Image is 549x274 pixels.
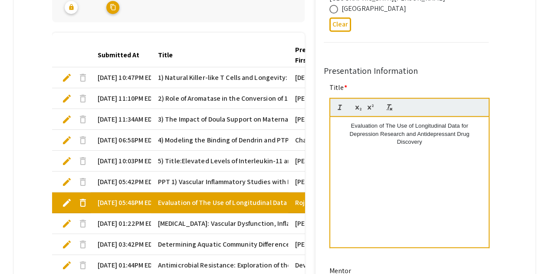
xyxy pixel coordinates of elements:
span: Evaluation of The Use of Longitudinal Data for Depression Research and Antidepressant Drug Discovery [158,198,471,208]
span: delete [78,73,88,83]
span: 2) Role of Aromatase in the Conversion of 11-Oxyandrogens to [MEDICAL_DATA]: Mechanisms and Impli... [158,93,489,104]
mat-cell: [DATE] 10:03PM EDT [91,151,151,172]
span: 1) Natural Killer-like T Cells and Longevity: A Comparative Analysis [158,73,359,83]
div: Presenter 1 First Name [295,45,334,66]
span: delete [78,156,88,166]
mat-cell: Rojie [288,192,348,213]
span: delete [78,177,88,187]
span: edit [62,156,72,166]
span: delete [78,114,88,125]
span: edit [62,260,72,271]
button: Clear [329,17,351,32]
mat-label: Title [329,83,347,92]
mat-cell: [PERSON_NAME] [288,88,348,109]
div: Title [158,50,181,60]
span: edit [62,198,72,208]
span: Antimicrobial Resistance: Exploration of the YscF Protein Type 3 Needle-System using Artificial I... [158,260,485,271]
span: [MEDICAL_DATA]: Vascular Dysfunction, Inflammation, and Emerging Therapeutic Approaches [158,218,440,229]
span: Determining Aquatic Community Differences Between Invasive Water Hyacinth and Native Pennywort in... [158,239,540,250]
span: delete [78,93,88,104]
div: [GEOGRAPHIC_DATA] [342,3,406,14]
mat-cell: [PERSON_NAME] [288,172,348,192]
mat-cell: [DATE] 11:10PM EDT [91,88,151,109]
span: delete [78,239,88,250]
iframe: Chat [7,235,37,267]
div: Submitted At [98,50,139,60]
mat-cell: [DATE] 05:42PM EDT [91,172,151,192]
mat-cell: Chandralekha [288,130,348,151]
p: Evaluation of The Use of Longitudinal Data for Depression Research and Antidepressant Drug Discovery [337,122,482,146]
span: edit [62,177,72,187]
mat-cell: [DATE] 06:58PM EDT [91,130,151,151]
span: edit [62,114,72,125]
mat-cell: [DATE] 03:42PM EDT [91,234,151,255]
mat-cell: [PERSON_NAME] [288,213,348,234]
mat-cell: [PERSON_NAME] [288,234,348,255]
div: Presenter 1 First Name [295,45,342,66]
mat-icon: lock [65,1,78,14]
div: Submitted At [98,50,147,60]
span: edit [62,135,72,145]
mat-cell: [DATE] 05:48PM EDT [91,192,151,213]
div: Presentation Information [324,64,489,77]
div: Title [158,50,173,60]
mat-cell: [DATE] 01:22PM EDT [91,213,151,234]
mat-cell: [DATE] 11:34AM EDT [91,109,151,130]
mat-cell: [PERSON_NAME] [288,151,348,172]
mat-cell: [DEMOGRAPHIC_DATA] [288,67,348,88]
span: edit [62,239,72,250]
span: 4) Modeling the Binding of Dendrin and PTPN14 to KIBRA [158,135,328,145]
span: edit [62,73,72,83]
span: delete [78,198,88,208]
span: PPT 1) Vascular Inflammatory Studies with Engineered Bioreactors [158,177,360,187]
span: edit [62,218,72,229]
span: delete [78,260,88,271]
span: delete [78,218,88,229]
mat-cell: [PERSON_NAME] [288,109,348,130]
span: delete [78,135,88,145]
span: edit [62,93,72,104]
mat-icon: copy URL [106,1,119,14]
mat-cell: [DATE] 10:47PM EDT [91,67,151,88]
